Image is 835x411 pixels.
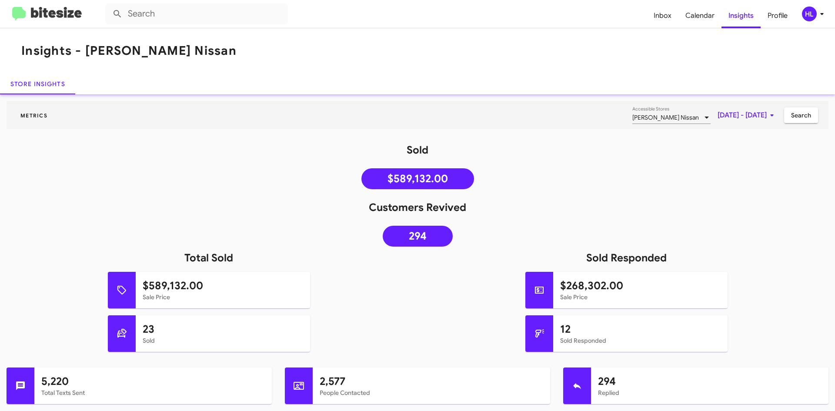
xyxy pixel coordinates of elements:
[598,374,822,388] h1: 294
[721,3,761,28] a: Insights
[802,7,817,21] div: HL
[417,251,835,265] h1: Sold Responded
[320,374,543,388] h1: 2,577
[41,388,265,397] mat-card-subtitle: Total Texts Sent
[143,293,303,301] mat-card-subtitle: Sale Price
[647,3,678,28] a: Inbox
[105,3,288,24] input: Search
[13,112,54,119] span: Metrics
[320,388,543,397] mat-card-subtitle: People Contacted
[718,107,777,123] span: [DATE] - [DATE]
[761,3,795,28] a: Profile
[791,107,811,123] span: Search
[678,3,721,28] a: Calendar
[560,279,721,293] h1: $268,302.00
[598,388,822,397] mat-card-subtitle: Replied
[143,279,303,293] h1: $589,132.00
[784,107,818,123] button: Search
[21,44,237,58] h1: Insights - [PERSON_NAME] Nissan
[632,114,699,121] span: [PERSON_NAME] Nissan
[560,322,721,336] h1: 12
[560,293,721,301] mat-card-subtitle: Sale Price
[143,336,303,345] mat-card-subtitle: Sold
[560,336,721,345] mat-card-subtitle: Sold Responded
[143,322,303,336] h1: 23
[409,232,427,241] span: 294
[41,374,265,388] h1: 5,220
[711,107,784,123] button: [DATE] - [DATE]
[795,7,825,21] button: HL
[387,174,448,183] span: $589,132.00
